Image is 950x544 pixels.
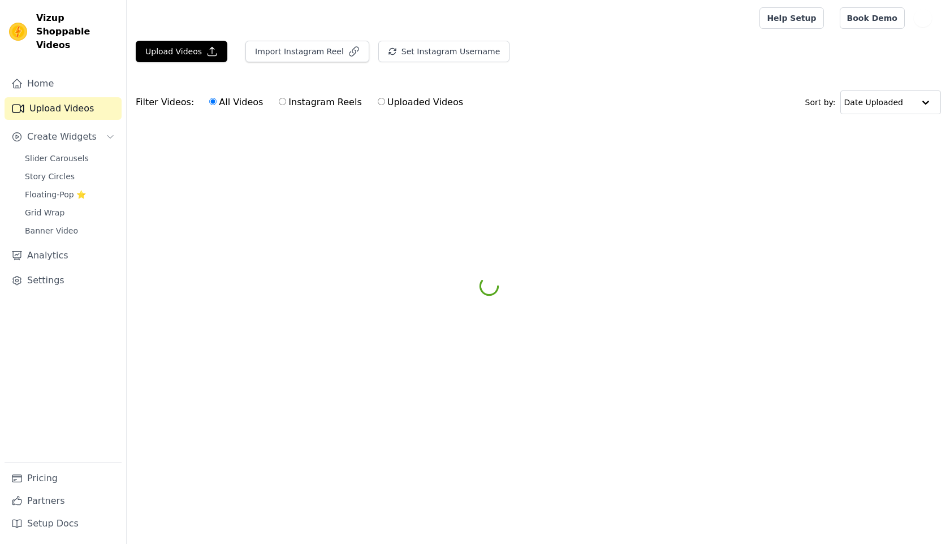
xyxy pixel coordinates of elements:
a: Partners [5,490,122,512]
input: All Videos [209,98,217,105]
label: Instagram Reels [278,95,362,110]
span: Banner Video [25,225,78,236]
a: Grid Wrap [18,205,122,221]
label: Uploaded Videos [377,95,464,110]
button: Import Instagram Reel [245,41,369,62]
a: Banner Video [18,223,122,239]
span: Vizup Shoppable Videos [36,11,117,52]
img: Vizup [9,23,27,41]
a: Pricing [5,467,122,490]
span: Create Widgets [27,130,97,144]
a: Book Demo [840,7,905,29]
button: Set Instagram Username [378,41,509,62]
span: Story Circles [25,171,75,182]
a: Slider Carousels [18,150,122,166]
a: Floating-Pop ⭐ [18,187,122,202]
input: Uploaded Videos [378,98,385,105]
input: Instagram Reels [279,98,286,105]
span: Slider Carousels [25,153,89,164]
div: Sort by: [805,90,942,114]
div: Filter Videos: [136,89,469,115]
a: Setup Docs [5,512,122,535]
a: Help Setup [759,7,823,29]
a: Upload Videos [5,97,122,120]
a: Home [5,72,122,95]
a: Analytics [5,244,122,267]
label: All Videos [209,95,264,110]
a: Settings [5,269,122,292]
span: Floating-Pop ⭐ [25,189,86,200]
a: Story Circles [18,169,122,184]
button: Upload Videos [136,41,227,62]
span: Grid Wrap [25,207,64,218]
button: Create Widgets [5,126,122,148]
